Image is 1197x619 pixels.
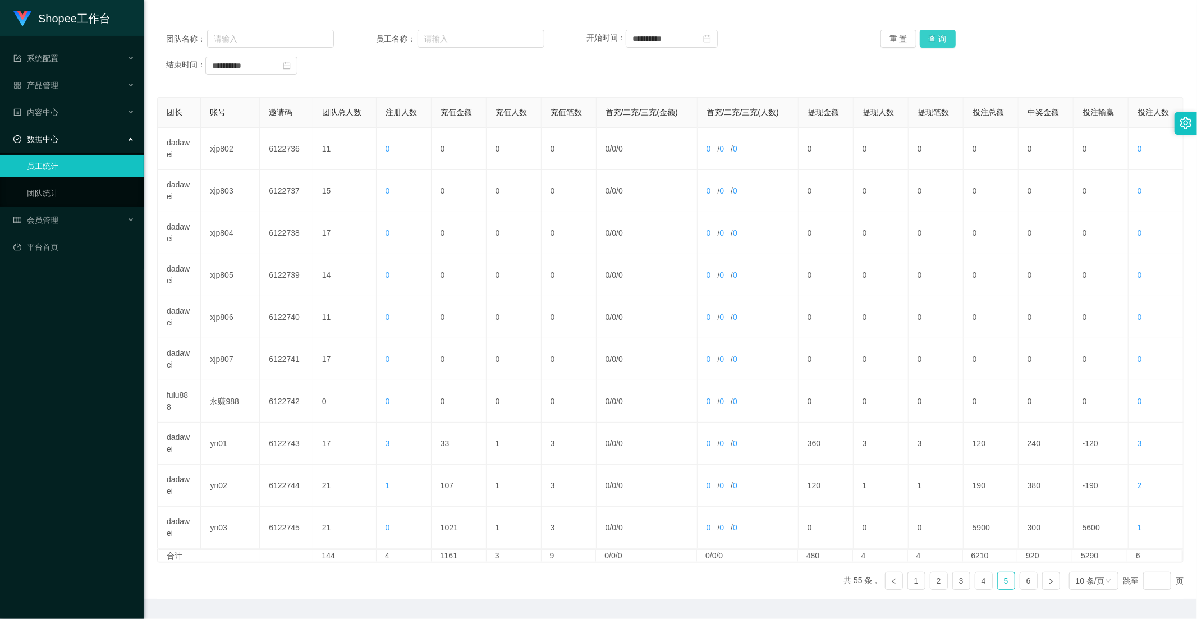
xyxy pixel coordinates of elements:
[975,572,992,589] a: 4
[1138,313,1142,322] span: 0
[27,155,135,177] a: 员工统计
[158,507,201,549] td: dadawei
[618,397,623,406] span: 0
[201,212,260,254] td: xjp804
[707,313,711,322] span: 0
[386,523,390,532] span: 0
[606,186,610,195] span: 0
[964,380,1019,423] td: 0
[542,254,597,296] td: 0
[1138,481,1142,490] span: 2
[201,507,260,549] td: yn03
[1019,170,1074,212] td: 0
[1028,108,1059,117] span: 中奖金额
[606,397,610,406] span: 0
[487,170,542,212] td: 0
[964,507,1019,549] td: 5900
[386,313,390,322] span: 0
[909,254,964,296] td: 0
[908,572,925,589] a: 1
[313,380,377,423] td: 0
[909,423,964,465] td: 3
[618,228,623,237] span: 0
[719,439,724,448] span: 0
[707,186,711,195] span: 0
[597,128,698,170] td: / /
[707,481,711,490] span: 0
[863,108,894,117] span: 提现人数
[799,338,854,380] td: 0
[13,236,135,258] a: 图标: dashboard平台首页
[1074,338,1129,380] td: 0
[964,423,1019,465] td: 120
[799,423,854,465] td: 360
[885,572,903,590] li: 上一页
[201,465,260,507] td: yn02
[158,465,201,507] td: dadawei
[719,270,724,279] span: 0
[854,254,909,296] td: 0
[210,108,226,117] span: 账号
[1138,397,1142,406] span: 0
[719,397,724,406] span: 0
[13,215,58,224] span: 会员管理
[975,572,993,590] li: 4
[953,572,970,589] a: 3
[207,30,334,48] input: 请输入
[880,30,916,48] button: 重 置
[201,380,260,423] td: 永赚988
[909,170,964,212] td: 0
[606,313,610,322] span: 0
[166,33,207,45] span: 团队名称：
[854,212,909,254] td: 0
[487,128,542,170] td: 0
[606,481,610,490] span: 0
[1138,228,1142,237] span: 0
[1074,128,1129,170] td: 0
[618,313,623,322] span: 0
[719,523,724,532] span: 0
[13,135,21,143] i: 图标: check-circle-o
[854,170,909,212] td: 0
[1019,296,1074,338] td: 0
[854,296,909,338] td: 0
[1019,338,1074,380] td: 0
[13,216,21,224] i: 图标: table
[283,62,291,70] i: 图标: calendar
[719,144,724,153] span: 0
[733,523,737,532] span: 0
[698,254,799,296] td: / /
[1019,380,1074,423] td: 0
[799,212,854,254] td: 0
[909,338,964,380] td: 0
[698,507,799,549] td: / /
[597,507,698,549] td: / /
[612,313,616,322] span: 0
[1019,254,1074,296] td: 0
[377,550,432,562] td: 4
[1074,423,1129,465] td: -120
[386,355,390,364] span: 0
[586,34,626,43] span: 开始时间：
[322,108,361,117] span: 团队总人数
[618,186,623,195] span: 0
[618,270,623,279] span: 0
[432,170,487,212] td: 0
[998,572,1015,589] a: 5
[973,108,1004,117] span: 投注总额
[733,144,737,153] span: 0
[618,144,623,153] span: 0
[1019,212,1074,254] td: 0
[597,423,698,465] td: / /
[964,170,1019,212] td: 0
[799,296,854,338] td: 0
[964,296,1019,338] td: 0
[698,212,799,254] td: / /
[542,507,597,549] td: 3
[707,108,779,117] span: 首充/二充/三充(人数)
[487,338,542,380] td: 0
[733,355,737,364] span: 0
[733,397,737,406] span: 0
[698,128,799,170] td: / /
[313,338,377,380] td: 17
